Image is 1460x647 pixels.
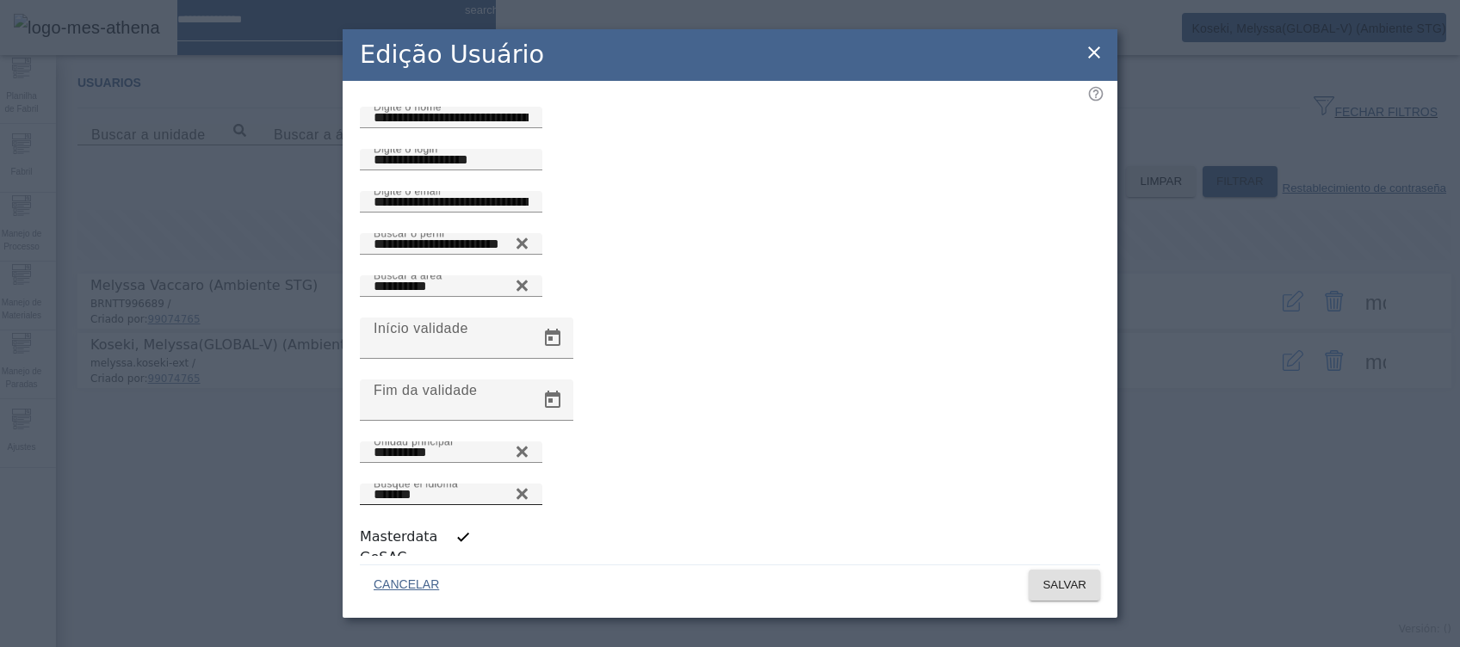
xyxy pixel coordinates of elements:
input: Number [374,442,529,463]
span: SALVAR [1042,576,1086,594]
label: GeSAC [360,547,411,568]
mat-label: Busque el idioma [374,478,458,489]
button: CANCELAR [360,570,453,601]
h2: Edição Usuário [360,36,544,73]
mat-label: Início validade [374,321,468,336]
input: Number [374,484,529,505]
span: CANCELAR [374,576,439,594]
label: Masterdata [360,527,441,547]
mat-label: Buscar a área [374,269,442,280]
mat-label: Unidad principal [374,435,453,447]
input: Number [374,234,529,255]
button: SALVAR [1029,570,1100,601]
mat-label: Digite o login [374,143,438,154]
button: Open calendar [532,317,573,359]
input: Number [374,276,529,297]
mat-label: Digite o nome [374,101,442,112]
button: Open calendar [532,379,573,421]
mat-label: Digite o email [374,185,441,196]
mat-label: Buscar o perfil [374,227,444,238]
mat-label: Fim da validade [374,383,477,397]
